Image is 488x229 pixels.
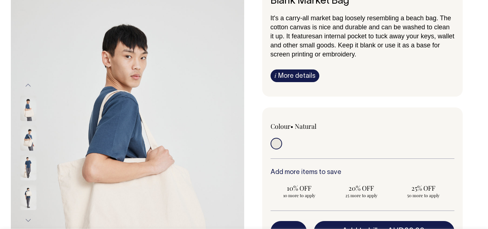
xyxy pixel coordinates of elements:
div: Colour [271,122,344,131]
span: It's a carry-all market bag loosely resembling a beach bag. The cotton canvas is nice and durable... [271,14,451,40]
span: 10% OFF [274,184,325,192]
input: 25% OFF 50 more to apply [394,182,452,200]
input: 10% OFF 10 more to apply [271,182,328,200]
span: 25 more to apply [336,192,386,198]
img: natural [20,96,36,121]
img: natural [20,125,36,150]
img: natural [20,185,36,210]
span: • [290,122,293,131]
input: 20% OFF 25 more to apply [332,182,390,200]
img: natural [20,155,36,180]
button: Next [23,212,34,228]
a: iMore details [271,69,319,82]
h6: Add more items to save [271,169,455,176]
span: an internal pocket to tuck away your keys, wallet and other small goods. Keep it blank or use it ... [271,33,454,58]
span: 10 more to apply [274,192,325,198]
span: 20% OFF [336,184,386,192]
button: Previous [23,77,34,94]
span: t features [288,33,315,40]
span: 50 more to apply [398,192,449,198]
span: i [275,72,276,79]
span: 25% OFF [398,184,449,192]
label: Natural [295,122,316,131]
